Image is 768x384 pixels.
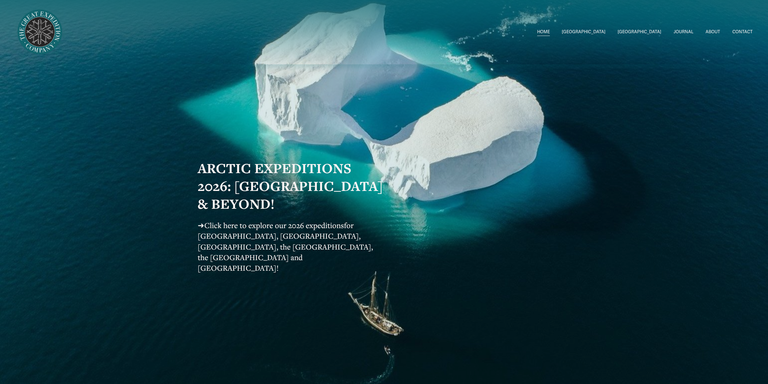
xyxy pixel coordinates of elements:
a: folder dropdown [618,28,661,37]
a: HOME [537,28,550,37]
a: ABOUT [706,28,720,37]
a: JOURNAL [674,28,693,37]
a: Click here to explore our 2026 expeditions [204,220,344,230]
span: [GEOGRAPHIC_DATA] [562,28,605,36]
span: for [GEOGRAPHIC_DATA], [GEOGRAPHIC_DATA], [GEOGRAPHIC_DATA], the [GEOGRAPHIC_DATA], the [GEOGRAPH... [198,220,375,273]
span: ➜ [198,220,204,230]
span: [GEOGRAPHIC_DATA] [618,28,661,36]
a: folder dropdown [562,28,605,37]
strong: ARCTIC EXPEDITIONS 2026: [GEOGRAPHIC_DATA] & BEYOND! [198,159,386,213]
a: CONTACT [732,28,753,37]
img: Arctic Expeditions [15,8,64,56]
